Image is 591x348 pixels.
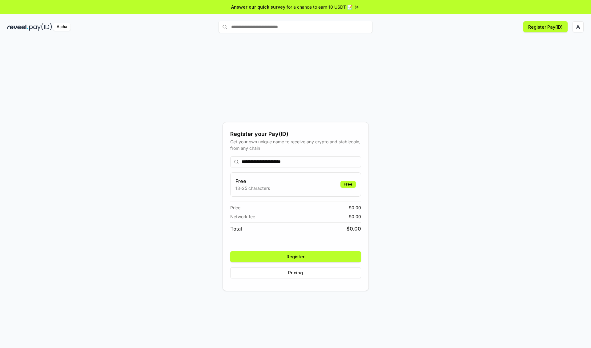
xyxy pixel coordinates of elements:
[230,138,361,151] div: Get your own unique name to receive any crypto and stablecoin, from any chain
[231,4,285,10] span: Answer our quick survey
[230,251,361,262] button: Register
[235,178,270,185] h3: Free
[230,267,361,278] button: Pricing
[287,4,352,10] span: for a chance to earn 10 USDT 📝
[349,213,361,220] span: $ 0.00
[230,130,361,138] div: Register your Pay(ID)
[7,23,28,31] img: reveel_dark
[53,23,70,31] div: Alpha
[230,204,240,211] span: Price
[523,21,568,32] button: Register Pay(ID)
[230,225,242,232] span: Total
[347,225,361,232] span: $ 0.00
[340,181,356,188] div: Free
[230,213,255,220] span: Network fee
[349,204,361,211] span: $ 0.00
[29,23,52,31] img: pay_id
[235,185,270,191] p: 13-25 characters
